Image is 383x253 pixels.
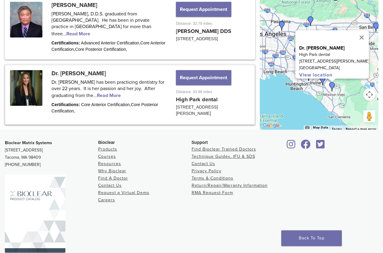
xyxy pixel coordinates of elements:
a: Products [98,147,117,152]
div: Dr. Henry Chung [292,47,302,57]
a: Terms & Conditions [192,176,233,181]
a: Bioclear [314,143,327,149]
a: Report a map error [346,127,377,131]
div: Dr. Benjamin Lu [277,21,287,31]
a: Terms [332,127,342,131]
button: Close [355,30,369,45]
div: Dr. Vanessa Cruz [327,82,337,92]
div: Rice Dentistry [318,76,328,86]
div: Dr. Richard Young [371,22,381,32]
a: Privacy Policy [192,168,221,174]
a: Contact Us [192,161,215,166]
div: Dr. Joy Helou [306,16,315,26]
p: [GEOGRAPHIC_DATA] [299,65,369,71]
img: Bioclear [5,174,65,253]
a: Return/Repair/Warranty Information [192,183,268,188]
a: Careers [98,197,115,203]
a: Open this area in Google Maps (opens a new window) [261,122,281,130]
button: Keyboard shortcuts [305,126,309,130]
a: Find Bioclear Trained Doctors [192,147,256,152]
button: Request Appointment [176,70,231,85]
a: View location [299,72,332,78]
button: Drag Pegman onto the map to open Street View [363,110,375,122]
p: Dr. [PERSON_NAME] [299,45,369,51]
a: Bioclear [299,143,313,149]
a: Why Bioclear [98,168,126,174]
strong: Bioclear Matrix Systems [5,140,52,145]
button: Request Appointment [176,2,231,17]
a: Contact Us [98,183,122,188]
a: RMA Request Form [192,190,233,195]
p: [STREET_ADDRESS] Tacoma, WA 98409 [PHONE_NUMBER] [5,139,98,168]
a: Back To Top [281,230,342,246]
p: [STREET_ADDRESS][PERSON_NAME] [299,58,369,65]
a: Resources [98,161,121,166]
a: Find A Doctor [98,176,128,181]
img: Google [261,122,281,130]
p: High Park dental [299,51,369,58]
span: Support [192,140,208,145]
button: Map Data [313,126,328,130]
button: Map camera controls [363,89,375,101]
a: Bioclear [285,143,298,149]
a: Technique Guides, IFU & SDS [192,154,255,159]
a: Courses [98,154,116,159]
a: Request a Virtual Demo [98,190,149,195]
span: Bioclear [98,140,115,145]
